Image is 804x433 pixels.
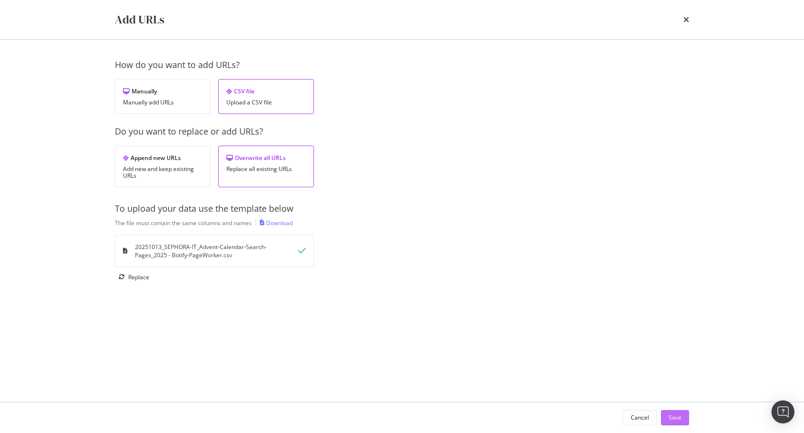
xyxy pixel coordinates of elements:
div: times [683,11,689,28]
div: Overwrite all URLs [226,154,306,162]
button: Replace [115,269,149,285]
div: Manually [123,87,202,95]
div: Replace all existing URLs [226,166,306,172]
div: To upload your data use the template below [115,203,689,215]
button: Cancel [623,410,657,425]
div: How do you want to add URLs? [115,59,689,71]
div: Manually add URLs [123,99,202,106]
div: Cancel [631,413,649,422]
div: Save [669,413,681,422]
div: Upload a CSV file [226,99,306,106]
div: Append new URLs [123,154,202,162]
div: Open Intercom Messenger [771,400,794,423]
div: Download [266,219,293,227]
div: Add new and keep existing URLs [123,166,202,179]
a: Download [260,219,293,227]
div: Add URLs [115,11,164,28]
div: The file must contain the same columns and names [115,219,252,227]
div: Do you want to replace or add URLs? [115,125,689,138]
div: Replace [128,273,149,281]
button: Save [661,410,689,425]
div: CSV file [226,87,306,95]
div: 20251013_SEPHORA-IT_Advent-Calendar-Search-Pages_2025 - Botify-PageWorker.csv [135,243,298,259]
